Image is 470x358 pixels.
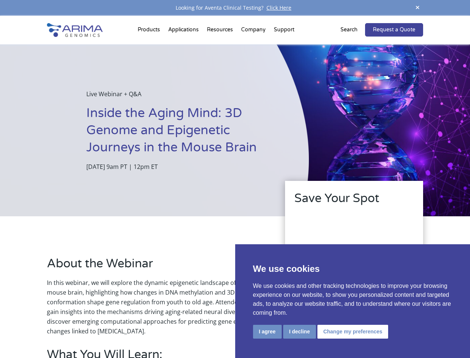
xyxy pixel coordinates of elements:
[47,255,264,278] h2: About the Webinar
[253,282,453,317] p: We use cookies and other tracking technologies to improve your browsing experience on our website...
[365,23,423,37] a: Request a Quote
[340,25,358,35] p: Search
[253,262,453,276] p: We use cookies
[47,278,264,336] p: In this webinar, we will explore the dynamic epigenetic landscape of the adult mouse brain, highl...
[283,325,316,339] button: I decline
[263,4,294,11] a: Click Here
[294,190,414,213] h2: Save Your Spot
[47,23,103,37] img: Arima-Genomics-logo
[253,325,282,339] button: I agree
[86,162,271,172] p: [DATE] 9am PT | 12pm ET
[317,325,389,339] button: Change my preferences
[86,89,271,105] p: Live Webinar + Q&A
[47,3,423,13] div: Looking for Aventa Clinical Testing?
[86,105,271,162] h1: Inside the Aging Mind: 3D Genome and Epigenetic Journeys in the Mouse Brain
